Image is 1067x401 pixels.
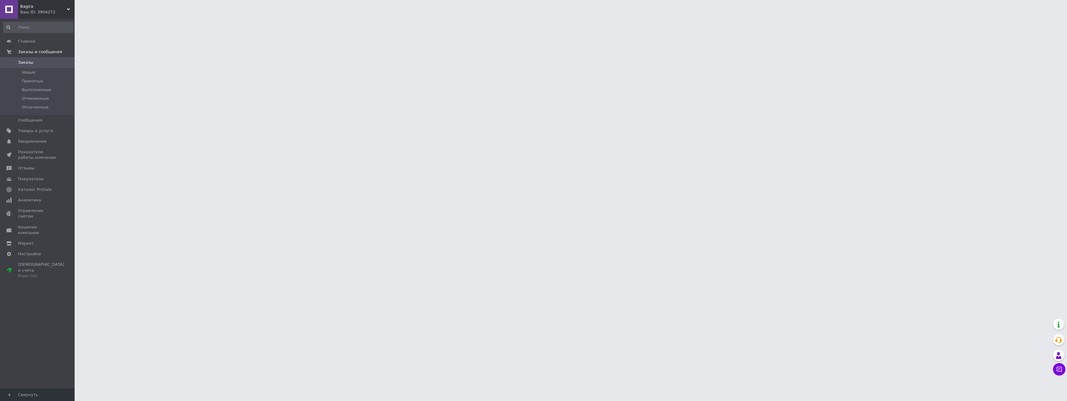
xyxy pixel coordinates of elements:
span: Кошелек компании [18,224,58,236]
span: Показатели работы компании [18,149,58,160]
span: Заказы и сообщения [18,49,62,55]
span: Аналитика [18,197,41,203]
span: Выполненные [22,87,52,93]
div: Ваш ID: 3904272 [20,9,75,15]
span: Настройки [18,251,41,257]
span: Маркет [18,241,34,246]
span: [DEMOGRAPHIC_DATA] и счета [18,262,64,279]
span: Сообщения [18,118,42,123]
span: Товары и услуги [18,128,53,134]
span: Каталог ProSale [18,187,52,192]
span: Уведомления [18,139,46,144]
span: Принятые [22,78,43,84]
span: Главная [18,39,35,44]
span: Оплаченные [22,104,48,110]
span: Отзывы [18,165,35,171]
button: Чат с покупателем [1053,363,1065,376]
span: Отмененные [22,96,49,101]
input: Поиск [3,22,73,33]
span: Bagira [20,4,67,9]
div: Prom топ [18,273,64,279]
span: Покупатели [18,176,44,182]
span: Управление сайтом [18,208,58,219]
span: Новые [22,70,35,75]
span: Заказы [18,60,33,65]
